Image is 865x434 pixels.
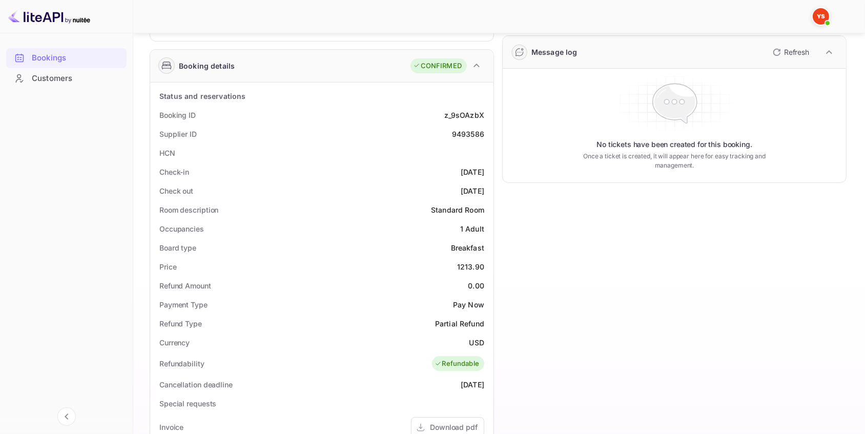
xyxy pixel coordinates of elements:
[159,379,233,390] div: Cancellation deadline
[6,48,127,67] a: Bookings
[468,280,484,291] div: 0.00
[8,8,90,25] img: LiteAPI logo
[159,148,175,158] div: HCN
[159,91,245,101] div: Status and reservations
[767,44,813,60] button: Refresh
[6,69,127,89] div: Customers
[460,223,484,234] div: 1 Adult
[531,47,578,57] div: Message log
[159,337,190,348] div: Currency
[452,129,484,139] div: 9493586
[461,167,484,177] div: [DATE]
[435,359,480,369] div: Refundable
[451,242,484,253] div: Breakfast
[461,379,484,390] div: [DATE]
[159,242,196,253] div: Board type
[159,358,204,369] div: Refundability
[582,152,767,170] p: Once a ticket is created, it will appear here for easy tracking and management.
[444,110,484,120] div: z_9sOAzbX
[159,223,204,234] div: Occupancies
[159,299,208,310] div: Payment Type
[159,110,196,120] div: Booking ID
[179,60,235,71] div: Booking details
[32,52,121,64] div: Bookings
[435,318,484,329] div: Partial Refund
[784,47,809,57] p: Refresh
[159,261,177,272] div: Price
[159,167,189,177] div: Check-in
[453,299,484,310] div: Pay Now
[6,69,127,88] a: Customers
[6,48,127,68] div: Bookings
[32,73,121,85] div: Customers
[413,61,462,71] div: CONFIRMED
[159,129,197,139] div: Supplier ID
[159,204,218,215] div: Room description
[461,185,484,196] div: [DATE]
[431,204,484,215] div: Standard Room
[159,280,211,291] div: Refund Amount
[813,8,829,25] img: Yandex Support
[430,422,478,432] div: Download pdf
[457,261,484,272] div: 1213.90
[159,318,202,329] div: Refund Type
[57,407,76,426] button: Collapse navigation
[596,139,752,150] p: No tickets have been created for this booking.
[159,398,216,409] div: Special requests
[469,337,484,348] div: USD
[159,422,183,432] div: Invoice
[159,185,193,196] div: Check out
